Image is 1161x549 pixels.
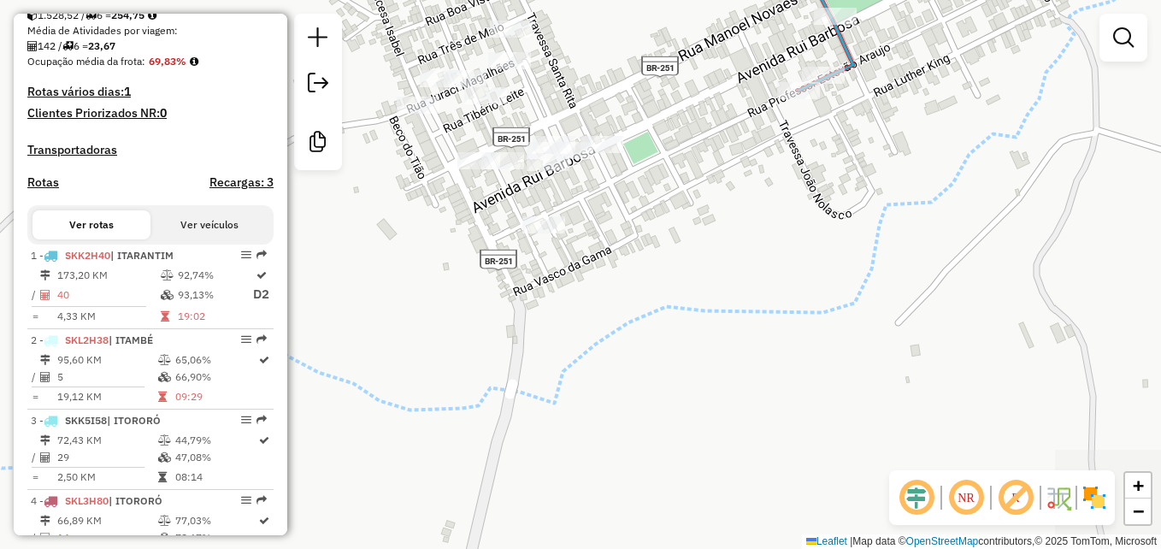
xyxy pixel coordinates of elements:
[56,512,157,529] td: 66,89 KM
[995,477,1036,518] span: Exibir rótulo
[124,84,131,99] strong: 1
[946,477,987,518] span: Ocultar NR
[896,477,937,518] span: Ocultar deslocamento
[158,533,171,543] i: % de utilização da cubagem
[301,21,335,59] a: Nova sessão e pesquisa
[31,469,39,486] td: =
[209,175,274,190] h4: Recargas: 3
[488,52,531,69] div: Atividade não roteirizada - ABDIAS PEREIRA ALVES
[31,308,39,325] td: =
[56,529,157,546] td: 14
[161,270,174,280] i: % de utilização do peso
[174,432,257,449] td: 44,79%
[174,351,257,369] td: 65,06%
[40,533,50,543] i: Total de Atividades
[174,449,257,466] td: 47,08%
[85,10,97,21] i: Total de rotas
[62,41,74,51] i: Total de rotas
[27,143,274,157] h4: Transportadoras
[161,290,174,300] i: % de utilização da cubagem
[580,136,623,153] div: Atividade não roteirizada - BRENO DE FREITAS ALV
[1125,473,1151,499] a: Zoom in
[40,290,50,300] i: Total de Atividades
[110,249,174,262] span: | ITARANTIM
[65,334,109,346] span: SKL2H38
[31,449,39,466] td: /
[56,308,160,325] td: 4,33 KM
[31,494,162,507] span: 4 -
[109,334,153,346] span: | ITAMBÉ
[160,105,167,121] strong: 0
[190,56,198,67] em: Média calculada utilizando a maior ocupação (%Peso ou %Cubagem) de cada rota da sessão. Rotas cro...
[256,270,267,280] i: Rota otimizada
[56,432,157,449] td: 72,43 KM
[174,388,257,405] td: 09:29
[56,267,160,284] td: 173,20 KM
[27,8,274,23] div: 1.528,52 / 6 =
[177,308,252,325] td: 19:02
[850,535,852,547] span: |
[177,267,252,284] td: 92,74%
[32,210,150,239] button: Ver rotas
[420,70,463,87] div: Atividade não roteirizada - Marileide coqueiro B
[107,414,161,427] span: | ITORORÓ
[56,284,160,305] td: 40
[27,23,274,38] div: Média de Atividades por viagem:
[158,392,167,402] i: Tempo total em rota
[457,152,500,169] div: Atividade não roteirizada - NIVALDO ALMEIDA MORE
[161,311,169,322] i: Tempo total em rota
[40,435,50,446] i: Distância Total
[158,516,171,526] i: % de utilização do peso
[806,535,847,547] a: Leaflet
[1133,500,1144,522] span: −
[27,10,38,21] i: Cubagem total roteirizado
[65,494,109,507] span: SKL3H80
[481,152,524,169] div: Atividade não roteirizada - NIVALDO ALMEIDA MORE
[464,87,507,104] div: Atividade não roteirizada - Gilberto silva santo
[444,70,486,87] div: Atividade não roteirizada - Marileide coqueiro B
[1125,499,1151,524] a: Zoom out
[56,369,157,386] td: 5
[27,55,145,68] span: Ocupação média da frota:
[31,334,153,346] span: 2 -
[27,41,38,51] i: Total de Atividades
[259,435,269,446] i: Rota otimizada
[551,142,593,159] div: Atividade não roteirizada - MULLER RODRIGUES SOU
[31,284,39,305] td: /
[256,334,267,345] em: Rota exportada
[301,125,335,163] a: Criar modelo
[40,270,50,280] i: Distância Total
[40,516,50,526] i: Distância Total
[56,388,157,405] td: 19,12 KM
[259,355,269,365] i: Rota otimizada
[109,494,162,507] span: | ITORORÓ
[906,535,979,547] a: OpenStreetMap
[65,249,110,262] span: SKK2H40
[1106,21,1140,55] a: Exibir filtros
[241,495,251,505] em: Opções
[158,472,167,482] i: Tempo total em rota
[158,372,171,382] i: % de utilização da cubagem
[533,136,575,153] div: Atividade não roteirizada - BRENO DE FREITAS ALV
[397,97,439,114] div: Atividade não roteirizada - IVO DA SILVA
[1045,484,1072,511] img: Fluxo de ruas
[256,415,267,425] em: Rota exportada
[259,516,269,526] i: Rota otimizada
[802,534,1161,549] div: Map data © contributors,© 2025 TomTom, Microsoft
[31,249,174,262] span: 1 -
[158,355,171,365] i: % de utilização do peso
[527,154,569,171] div: Atividade não roteirizada - MULLER RODRIGUES SOU
[65,414,107,427] span: SKK5I58
[174,529,257,546] td: 78,67%
[56,469,157,486] td: 2,50 KM
[40,372,50,382] i: Total de Atividades
[27,85,274,99] h4: Rotas vários dias:
[256,495,267,505] em: Rota exportada
[111,9,144,21] strong: 254,75
[31,369,39,386] td: /
[40,452,50,463] i: Total de Atividades
[158,435,171,446] i: % de utilização do peso
[1133,475,1144,496] span: +
[174,512,257,529] td: 77,03%
[88,39,115,52] strong: 23,67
